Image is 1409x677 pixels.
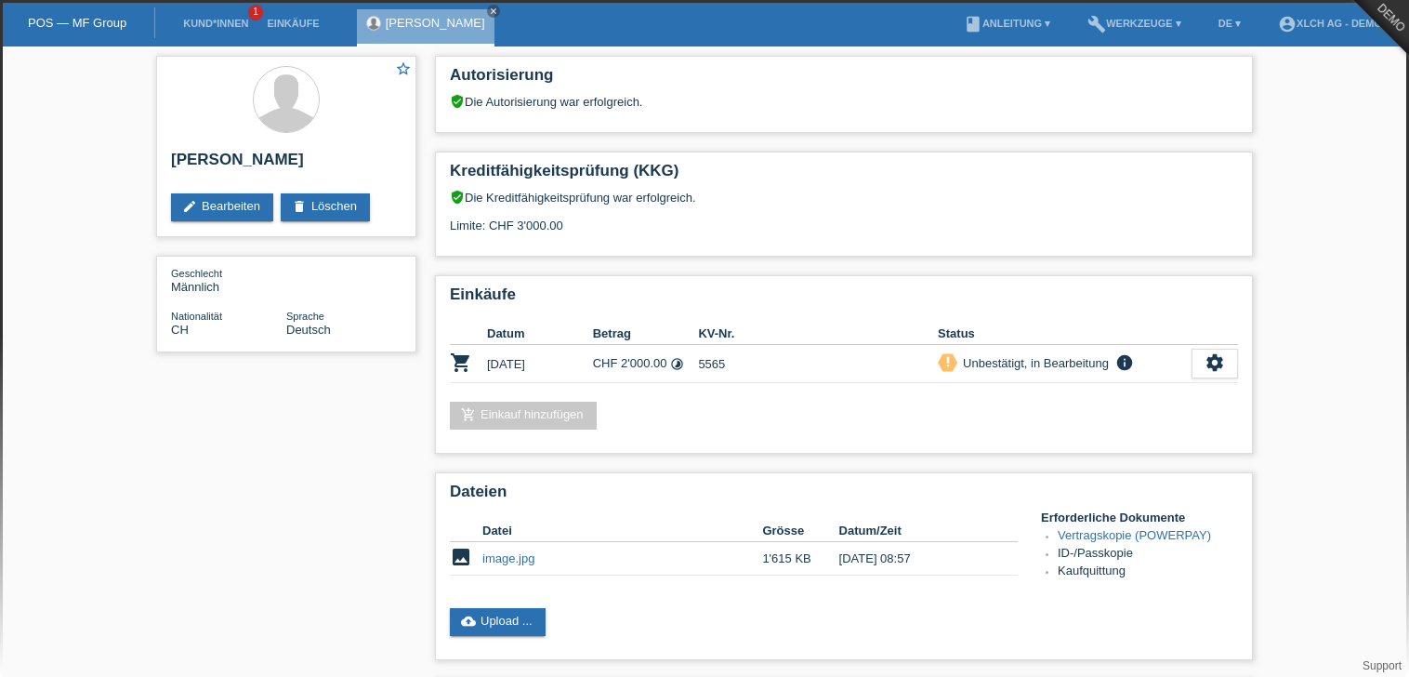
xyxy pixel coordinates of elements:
[489,7,498,16] i: close
[1363,659,1402,672] a: Support
[171,311,222,322] span: Nationalität
[1278,15,1297,33] i: account_circle
[171,268,222,279] span: Geschlecht
[1269,18,1400,29] a: account_circleXLCH AG - DEMO ▾
[487,345,593,383] td: [DATE]
[171,323,189,337] span: Schweiz
[1041,511,1238,524] h4: Erforderliche Dokumente
[450,94,465,109] i: verified_user
[482,551,534,565] a: image.jpg
[698,345,938,383] td: 5565
[593,323,699,345] th: Betrag
[593,345,699,383] td: CHF 2'000.00
[450,546,472,568] i: image
[171,266,286,294] div: Männlich
[762,520,838,542] th: Grösse
[1058,528,1211,542] a: Vertragskopie (POWERPAY)
[938,323,1192,345] th: Status
[698,323,938,345] th: KV-Nr.
[286,311,324,322] span: Sprache
[839,520,992,542] th: Datum/Zeit
[395,60,412,77] i: star_border
[450,402,597,430] a: add_shopping_cartEinkauf hinzufügen
[395,60,412,80] a: star_border
[955,18,1060,29] a: bookAnleitung ▾
[461,614,476,629] i: cloud_upload
[942,355,955,368] i: priority_high
[964,15,982,33] i: book
[1113,353,1136,372] i: info
[482,520,762,542] th: Datei
[450,94,1238,109] div: Die Autorisierung war erfolgreich.
[450,608,546,636] a: cloud_uploadUpload ...
[839,542,992,576] td: [DATE] 08:57
[182,199,197,214] i: edit
[257,18,328,29] a: Einkäufe
[450,352,472,374] i: POSP00026191
[286,323,331,337] span: Deutsch
[171,151,402,179] h2: [PERSON_NAME]
[450,190,465,205] i: verified_user
[248,5,263,20] span: 1
[450,162,1238,190] h2: Kreditfähigkeitsprüfung (KKG)
[1087,15,1106,33] i: build
[171,193,273,221] a: editBearbeiten
[1058,564,1238,581] li: Kaufquittung
[450,483,1238,511] h2: Dateien
[450,190,1238,246] div: Die Kreditfähigkeitsprüfung war erfolgreich. Limite: CHF 3'000.00
[670,357,684,371] i: 6 Raten
[281,193,370,221] a: deleteLöschen
[28,16,126,30] a: POS — MF Group
[461,407,476,422] i: add_shopping_cart
[386,16,485,30] a: [PERSON_NAME]
[1078,18,1191,29] a: buildWerkzeuge ▾
[762,542,838,576] td: 1'615 KB
[957,353,1109,373] div: Unbestätigt, in Bearbeitung
[450,285,1238,313] h2: Einkäufe
[487,5,500,18] a: close
[1058,546,1238,564] li: ID-/Passkopie
[450,66,1238,94] h2: Autorisierung
[1209,18,1250,29] a: DE ▾
[1205,352,1225,373] i: settings
[487,323,593,345] th: Datum
[292,199,307,214] i: delete
[174,18,257,29] a: Kund*innen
